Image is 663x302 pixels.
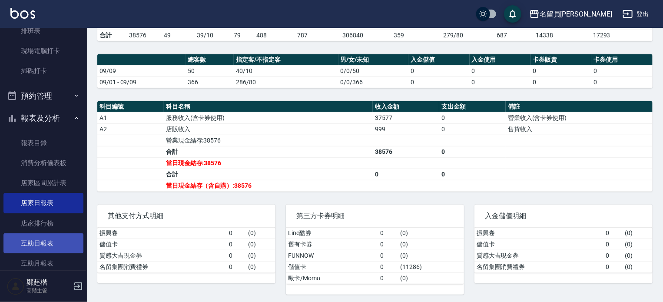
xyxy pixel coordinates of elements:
td: 09/09 [97,65,186,76]
td: 0 [470,76,530,88]
td: 0 [530,76,591,88]
td: 488 [254,30,295,41]
td: 359 [391,30,441,41]
td: 營業現金結存:38576 [164,135,373,146]
td: 售貨收入 [506,123,653,135]
td: ( 11286 ) [398,261,464,272]
a: 消費分析儀表板 [3,153,83,173]
button: save [504,5,521,23]
td: 店販收入 [164,123,373,135]
th: 指定客/不指定客 [234,54,338,66]
th: 卡券販賣 [530,54,591,66]
td: 儲值卡 [474,239,604,250]
td: 687 [494,30,534,41]
th: 男/女/未知 [338,54,409,66]
td: 合計 [97,30,127,41]
td: 787 [295,30,340,41]
td: 50 [186,65,234,76]
td: 38576 [127,30,162,41]
td: 名留集團消費禮券 [474,261,604,272]
h5: 鄭莛楷 [27,278,71,287]
span: 入金儲值明細 [485,212,642,220]
td: 0 [408,76,469,88]
th: 備註 [506,101,653,113]
td: 999 [373,123,439,135]
td: 366 [186,76,234,88]
a: 互助日報表 [3,233,83,253]
table: a dense table [286,228,464,284]
table: a dense table [97,54,653,88]
td: 79 [232,30,254,41]
td: A2 [97,123,164,135]
a: 店家日報表 [3,193,83,213]
td: ( 0 ) [398,239,464,250]
td: 0 [530,65,591,76]
th: 入金使用 [470,54,530,66]
th: 收入金額 [373,101,439,113]
span: 其他支付方式明細 [108,212,265,220]
td: 14338 [534,30,591,41]
td: 質感大吉現金券 [474,250,604,261]
td: 0 [227,228,246,239]
td: 0 [378,239,398,250]
td: 0 [470,65,530,76]
a: 現場電腦打卡 [3,41,83,61]
td: 0 [378,261,398,272]
td: FUNNOW [286,250,378,261]
td: 40/10 [234,65,338,76]
button: 報表及分析 [3,107,83,129]
table: a dense table [474,228,653,273]
td: ( 0 ) [246,261,275,272]
td: 279/80 [441,30,494,41]
td: ( 0 ) [398,272,464,284]
th: 科目編號 [97,101,164,113]
td: 名留集團消費禮券 [97,261,227,272]
td: 當日現金結存（含自購）:38576 [164,180,373,191]
td: 合計 [164,146,373,157]
td: 0 [439,146,506,157]
td: 0 [227,261,246,272]
a: 掃碼打卡 [3,61,83,81]
td: 儲值卡 [97,239,227,250]
td: A1 [97,112,164,123]
td: ( 0 ) [246,250,275,261]
p: 高階主管 [27,287,71,295]
a: 店家區間累計表 [3,173,83,193]
th: 支出金額 [439,101,506,113]
table: a dense table [97,228,275,273]
td: 0 [378,228,398,239]
td: 0 [378,250,398,261]
td: 0 [604,261,623,272]
div: 名留員[PERSON_NAME] [540,9,612,20]
td: 0/0/366 [338,76,409,88]
a: 報表目錄 [3,133,83,153]
td: 0 [604,239,623,250]
td: 0 [439,123,506,135]
td: ( 0 ) [623,228,653,239]
a: 店家排行榜 [3,213,83,233]
td: 39/10 [195,30,232,41]
td: 振興卷 [474,228,604,239]
td: 歐卡/Momo [286,272,378,284]
button: 名留員[PERSON_NAME] [526,5,616,23]
span: 第三方卡券明細 [296,212,454,220]
td: ( 0 ) [398,228,464,239]
td: 質感大吉現金券 [97,250,227,261]
th: 入金儲值 [408,54,469,66]
th: 科目名稱 [164,101,373,113]
td: 38576 [373,146,439,157]
td: 舊有卡券 [286,239,378,250]
td: 49 [162,30,195,41]
td: 37577 [373,112,439,123]
td: 0 [378,272,398,284]
td: 儲值卡 [286,261,378,272]
td: 0 [604,228,623,239]
th: 卡券使用 [591,54,653,66]
td: 0 [408,65,469,76]
td: 0 [439,169,506,180]
td: ( 0 ) [623,239,653,250]
table: a dense table [97,101,653,192]
td: 振興卷 [97,228,227,239]
td: 0 [373,169,439,180]
a: 排班表 [3,21,83,41]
